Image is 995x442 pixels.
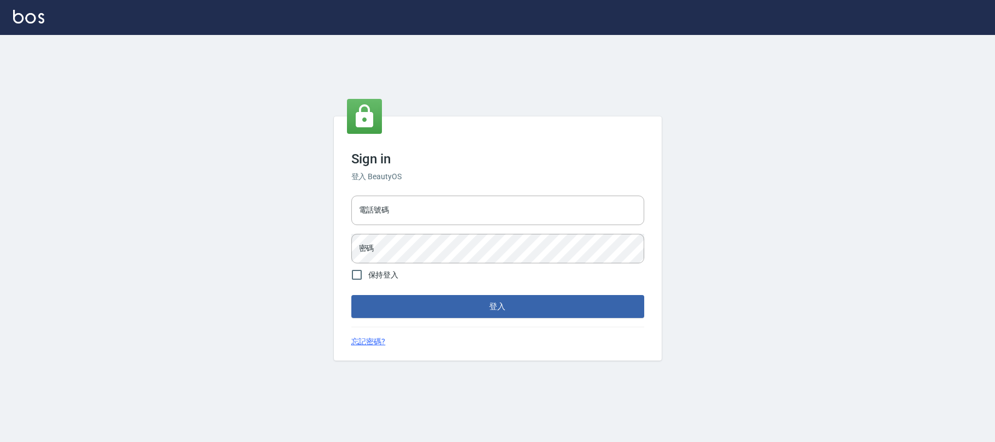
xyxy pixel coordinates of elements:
[368,269,399,281] span: 保持登入
[351,295,644,318] button: 登入
[351,171,644,182] h6: 登入 BeautyOS
[13,10,44,23] img: Logo
[351,151,644,167] h3: Sign in
[351,336,386,347] a: 忘記密碼?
